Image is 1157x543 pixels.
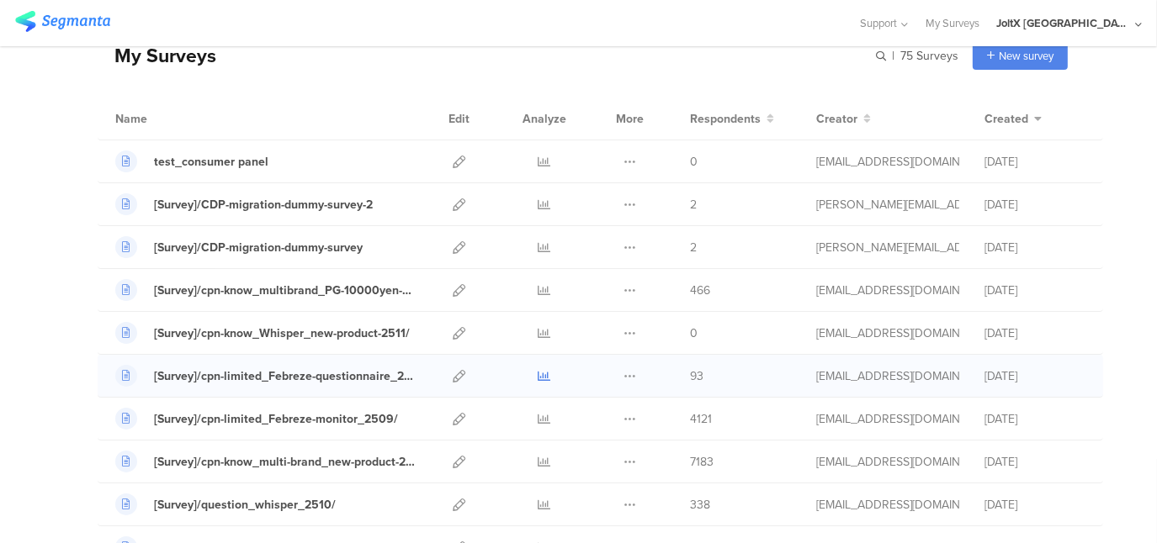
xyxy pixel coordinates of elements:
[816,239,959,256] div: praharaj.sp.1@pg.com
[690,153,698,171] span: 0
[154,196,373,214] div: [Survey]/CDP-migration-dummy-survey-2
[985,496,1085,514] div: [DATE]
[690,496,710,514] span: 338
[985,282,1085,299] div: [DATE]
[985,324,1085,342] div: [DATE]
[690,367,703,385] span: 93
[612,98,648,140] div: More
[985,196,1085,214] div: [DATE]
[985,453,1085,471] div: [DATE]
[690,239,697,256] span: 2
[690,196,697,214] span: 2
[985,410,1085,428] div: [DATE]
[115,110,216,128] div: Name
[690,282,710,299] span: 466
[115,236,363,258] a: [Survey]/CDP-migration-dummy-survey
[816,496,959,514] div: kumai.ik@pg.com
[996,15,1131,31] div: JoltX [GEOGRAPHIC_DATA]
[98,41,216,70] div: My Surveys
[115,451,416,472] a: [Survey]/cpn-know_multi-brand_new-product-2509/
[816,110,857,128] span: Creator
[115,322,410,344] a: [Survey]/cpn-know_Whisper_new-product-2511/
[441,98,477,140] div: Edit
[154,324,410,342] div: [Survey]/cpn-know_Whisper_new-product-2511/
[985,153,1085,171] div: [DATE]
[154,239,363,256] div: [Survey]/CDP-migration-dummy-survey
[115,493,336,515] a: [Survey]/question_whisper_2510/
[889,47,897,65] span: |
[690,324,698,342] span: 0
[816,367,959,385] div: kumai.ik@pg.com
[861,15,898,31] span: Support
[985,110,1028,128] span: Created
[816,196,959,214] div: praharaj.sp.1@pg.com
[985,239,1085,256] div: [DATE]
[985,367,1085,385] div: [DATE]
[154,410,398,428] div: [Survey]/cpn-limited_Febreze-monitor_2509/
[816,453,959,471] div: kumai.ik@pg.com
[816,110,871,128] button: Creator
[816,282,959,299] div: kumai.ik@pg.com
[690,110,774,128] button: Respondents
[115,150,268,172] a: test_consumer panel
[690,410,712,428] span: 4121
[816,324,959,342] div: kumai.ik@pg.com
[690,110,761,128] span: Respondents
[999,48,1054,64] span: New survey
[154,153,268,171] div: test_consumer panel
[115,365,416,387] a: [Survey]/cpn-limited_Febreze-questionnaire_2509/
[154,453,416,471] div: [Survey]/cpn-know_multi-brand_new-product-2509/
[115,279,416,301] a: [Survey]/cpn-know_multibrand_PG-10000yen-2510/
[154,496,336,514] div: [Survey]/question_whisper_2510/
[690,453,714,471] span: 7183
[154,282,416,299] div: [Survey]/cpn-know_multibrand_PG-10000yen-2510/
[985,110,1042,128] button: Created
[154,367,416,385] div: [Survey]/cpn-limited_Febreze-questionnaire_2509/
[816,153,959,171] div: kumai.ik@pg.com
[115,408,398,430] a: [Survey]/cpn-limited_Febreze-monitor_2509/
[15,11,110,32] img: segmanta logo
[519,98,570,140] div: Analyze
[115,193,373,215] a: [Survey]/CDP-migration-dummy-survey-2
[816,410,959,428] div: kumai.ik@pg.com
[900,47,958,65] span: 75 Surveys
